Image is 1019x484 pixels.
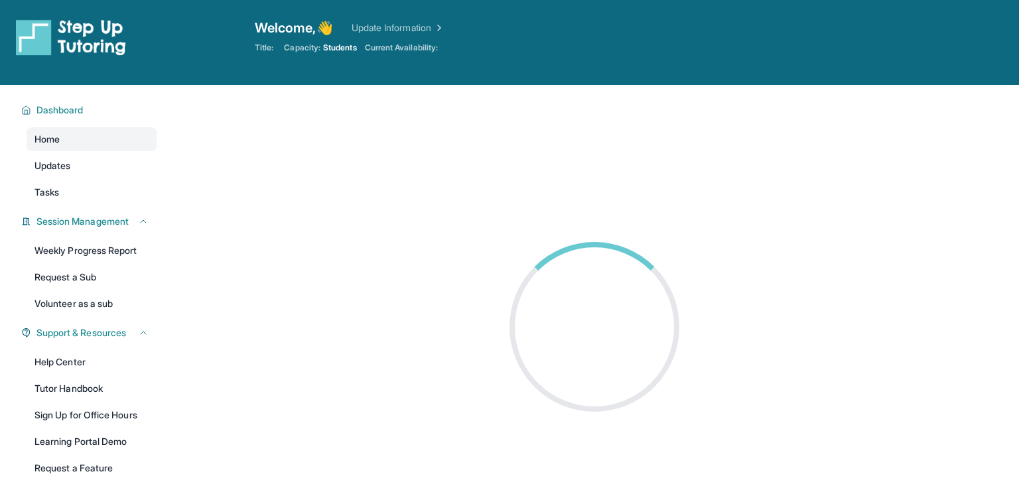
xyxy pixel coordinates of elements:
[255,19,333,37] span: Welcome, 👋
[323,42,357,53] span: Students
[36,103,84,117] span: Dashboard
[27,239,157,263] a: Weekly Progress Report
[34,186,59,199] span: Tasks
[284,42,320,53] span: Capacity:
[31,326,149,339] button: Support & Resources
[27,403,157,427] a: Sign Up for Office Hours
[431,21,444,34] img: Chevron Right
[352,21,444,34] a: Update Information
[365,42,438,53] span: Current Availability:
[31,103,149,117] button: Dashboard
[16,19,126,56] img: logo
[27,430,157,454] a: Learning Portal Demo
[255,42,273,53] span: Title:
[27,292,157,316] a: Volunteer as a sub
[27,377,157,400] a: Tutor Handbook
[27,456,157,480] a: Request a Feature
[31,215,149,228] button: Session Management
[27,154,157,178] a: Updates
[27,180,157,204] a: Tasks
[27,127,157,151] a: Home
[34,159,71,172] span: Updates
[34,133,60,146] span: Home
[36,215,129,228] span: Session Management
[27,265,157,289] a: Request a Sub
[36,326,126,339] span: Support & Resources
[27,350,157,374] a: Help Center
